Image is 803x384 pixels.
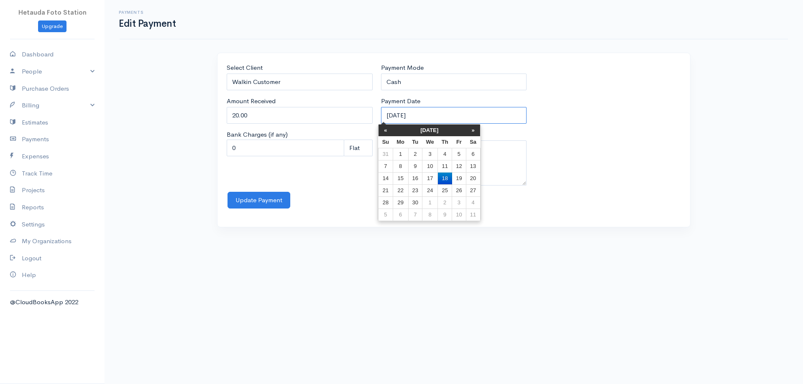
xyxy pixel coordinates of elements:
[438,172,452,184] td: 18
[38,20,66,33] a: Upgrade
[393,209,408,221] td: 6
[119,18,176,29] h1: Edit Payment
[119,10,176,15] h6: Payments
[378,196,393,209] td: 28
[408,136,422,148] th: Tu
[466,136,480,148] th: Sa
[18,8,87,16] span: Hetauda Foto Station
[378,172,393,184] td: 14
[466,209,480,221] td: 11
[452,148,466,160] td: 5
[438,148,452,160] td: 4
[438,136,452,148] th: Th
[422,196,438,209] td: 1
[378,160,393,172] td: 7
[393,184,408,196] td: 22
[227,63,263,73] label: Select Client
[408,196,422,209] td: 30
[422,148,438,160] td: 3
[452,172,466,184] td: 19
[438,160,452,172] td: 11
[422,209,438,221] td: 8
[452,196,466,209] td: 3
[408,148,422,160] td: 2
[381,63,424,73] label: Payment Mode
[452,184,466,196] td: 26
[408,209,422,221] td: 7
[378,148,393,160] td: 31
[466,148,480,160] td: 6
[408,172,422,184] td: 16
[393,160,408,172] td: 8
[466,196,480,209] td: 4
[393,172,408,184] td: 15
[466,160,480,172] td: 13
[452,160,466,172] td: 12
[228,192,290,209] button: Update Payment
[378,209,393,221] td: 5
[378,136,393,148] th: Su
[378,184,393,196] td: 21
[422,172,438,184] td: 17
[438,209,452,221] td: 9
[422,160,438,172] td: 10
[466,172,480,184] td: 20
[381,97,420,106] label: Payment Date
[393,196,408,209] td: 29
[408,184,422,196] td: 23
[393,148,408,160] td: 1
[466,125,480,136] th: »
[452,136,466,148] th: Fr
[393,125,466,136] th: [DATE]
[393,136,408,148] th: Mo
[422,136,438,148] th: We
[227,130,288,140] label: Bank Charges (if any)
[438,196,452,209] td: 2
[408,160,422,172] td: 9
[227,97,276,106] label: Amount Received
[438,184,452,196] td: 25
[466,184,480,196] td: 27
[452,209,466,221] td: 10
[378,125,393,136] th: «
[422,184,438,196] td: 24
[10,298,95,307] div: @CloudBooksApp 2022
